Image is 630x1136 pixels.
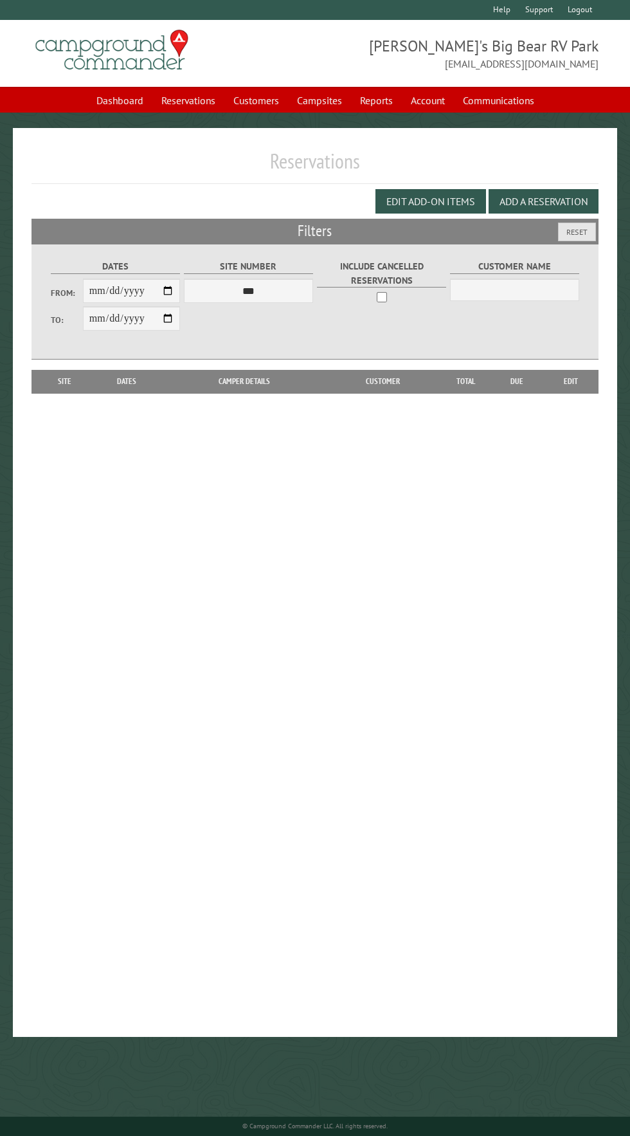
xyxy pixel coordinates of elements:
[226,88,287,113] a: Customers
[491,370,543,393] th: Due
[162,370,326,393] th: Camper Details
[558,223,596,241] button: Reset
[455,88,542,113] a: Communications
[375,189,486,214] button: Edit Add-on Items
[315,35,598,71] span: [PERSON_NAME]'s Big Bear RV Park [EMAIL_ADDRESS][DOMAIN_NAME]
[489,189,598,214] button: Add a Reservation
[154,88,223,113] a: Reservations
[242,1122,388,1130] small: © Campground Commander LLC. All rights reserved.
[89,88,151,113] a: Dashboard
[326,370,440,393] th: Customer
[440,370,491,393] th: Total
[317,259,446,288] label: Include Cancelled Reservations
[51,314,83,326] label: To:
[51,287,83,299] label: From:
[543,370,598,393] th: Edit
[51,259,180,274] label: Dates
[32,149,598,184] h1: Reservations
[289,88,350,113] a: Campsites
[91,370,162,393] th: Dates
[403,88,453,113] a: Account
[32,25,192,75] img: Campground Commander
[450,259,579,274] label: Customer Name
[184,259,313,274] label: Site Number
[32,219,598,243] h2: Filters
[38,370,91,393] th: Site
[352,88,401,113] a: Reports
